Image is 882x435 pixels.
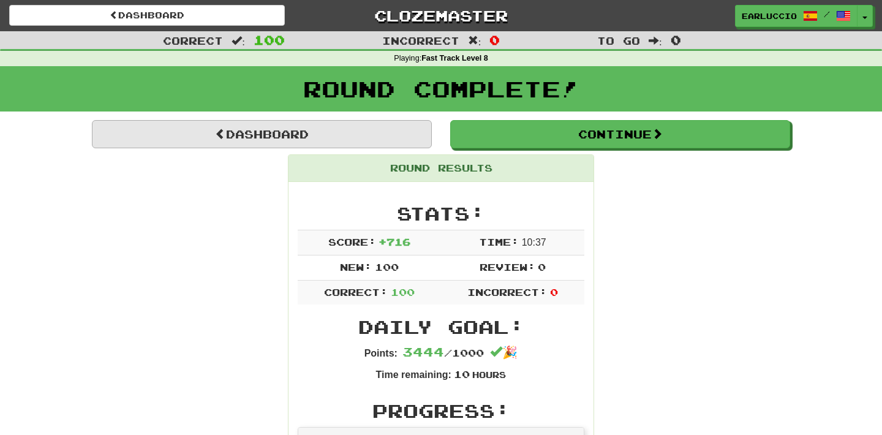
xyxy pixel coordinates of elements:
[163,34,223,47] span: Correct
[454,368,470,380] span: 10
[298,203,584,224] h2: Stats:
[472,369,506,380] small: Hours
[288,155,594,182] div: Round Results
[824,10,830,18] span: /
[468,36,481,46] span: :
[538,261,546,273] span: 0
[92,120,432,148] a: Dashboard
[671,32,681,47] span: 0
[379,236,410,248] span: + 716
[649,36,662,46] span: :
[376,369,451,380] strong: Time remaining:
[340,261,372,273] span: New:
[4,77,878,101] h1: Round Complete!
[490,346,518,359] span: 🎉
[597,34,640,47] span: To go
[298,317,584,337] h2: Daily Goal:
[522,237,546,248] span: 10 : 37
[9,5,285,26] a: Dashboard
[375,261,399,273] span: 100
[298,401,584,421] h2: Progress:
[402,344,444,359] span: 3444
[382,34,459,47] span: Incorrect
[391,286,415,298] span: 100
[479,236,519,248] span: Time:
[402,347,484,358] span: / 1000
[364,348,398,358] strong: Points:
[232,36,245,46] span: :
[324,286,388,298] span: Correct:
[550,286,558,298] span: 0
[467,286,547,298] span: Incorrect:
[489,32,500,47] span: 0
[735,5,858,27] a: Earluccio /
[254,32,285,47] span: 100
[480,261,535,273] span: Review:
[328,236,376,248] span: Score:
[450,120,790,148] button: Continue
[742,10,797,21] span: Earluccio
[421,54,488,62] strong: Fast Track Level 8
[303,5,579,26] a: Clozemaster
